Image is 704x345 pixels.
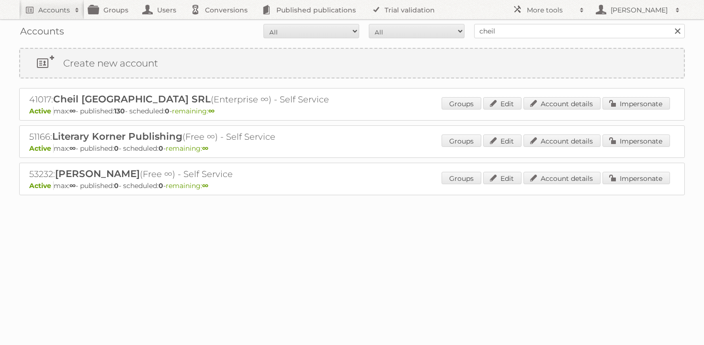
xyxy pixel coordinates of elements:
span: remaining: [166,144,208,153]
h2: More tools [527,5,575,15]
span: Active [29,107,54,115]
a: Account details [523,134,601,147]
span: Active [29,144,54,153]
a: Impersonate [602,134,670,147]
h2: [PERSON_NAME] [608,5,670,15]
span: remaining: [172,107,215,115]
a: Account details [523,97,601,110]
strong: ∞ [69,107,76,115]
a: Groups [442,134,481,147]
span: Literary Korner Publishing [52,131,182,142]
strong: 0 [159,144,163,153]
strong: ∞ [202,144,208,153]
strong: ∞ [69,144,76,153]
p: max: - published: - scheduled: - [29,181,675,190]
span: Cheil [GEOGRAPHIC_DATA] SRL [53,93,211,105]
p: max: - published: - scheduled: - [29,144,675,153]
strong: 130 [114,107,125,115]
h2: Accounts [38,5,70,15]
a: Edit [483,134,522,147]
a: Edit [483,97,522,110]
span: Active [29,181,54,190]
a: Edit [483,172,522,184]
h2: 51166: (Free ∞) - Self Service [29,131,364,143]
a: Impersonate [602,172,670,184]
h2: 53232: (Free ∞) - Self Service [29,168,364,180]
a: Create new account [20,49,684,78]
span: [PERSON_NAME] [55,168,140,179]
p: max: - published: - scheduled: - [29,107,675,115]
strong: ∞ [202,181,208,190]
strong: 0 [159,181,163,190]
h2: 41017: (Enterprise ∞) - Self Service [29,93,364,106]
strong: 0 [165,107,170,115]
a: Impersonate [602,97,670,110]
strong: ∞ [208,107,215,115]
a: Account details [523,172,601,184]
span: remaining: [166,181,208,190]
a: Groups [442,172,481,184]
strong: 0 [114,181,119,190]
a: Groups [442,97,481,110]
strong: ∞ [69,181,76,190]
strong: 0 [114,144,119,153]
